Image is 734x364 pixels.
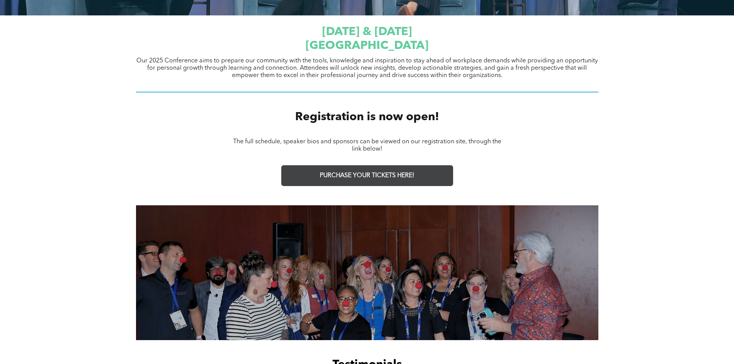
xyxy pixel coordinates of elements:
span: The full schedule, speaker bios and sponsors can be viewed on our registration site, through the ... [233,139,501,152]
span: Our 2025 Conference aims to prepare our community with the tools, knowledge and inspiration to st... [136,58,598,79]
span: PURCHASE YOUR TICKETS HERE! [320,172,414,179]
a: PURCHASE YOUR TICKETS HERE! [281,165,453,186]
span: Registration is now open! [295,111,439,123]
span: [GEOGRAPHIC_DATA] [306,40,428,52]
span: [DATE] & [DATE] [322,26,412,38]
